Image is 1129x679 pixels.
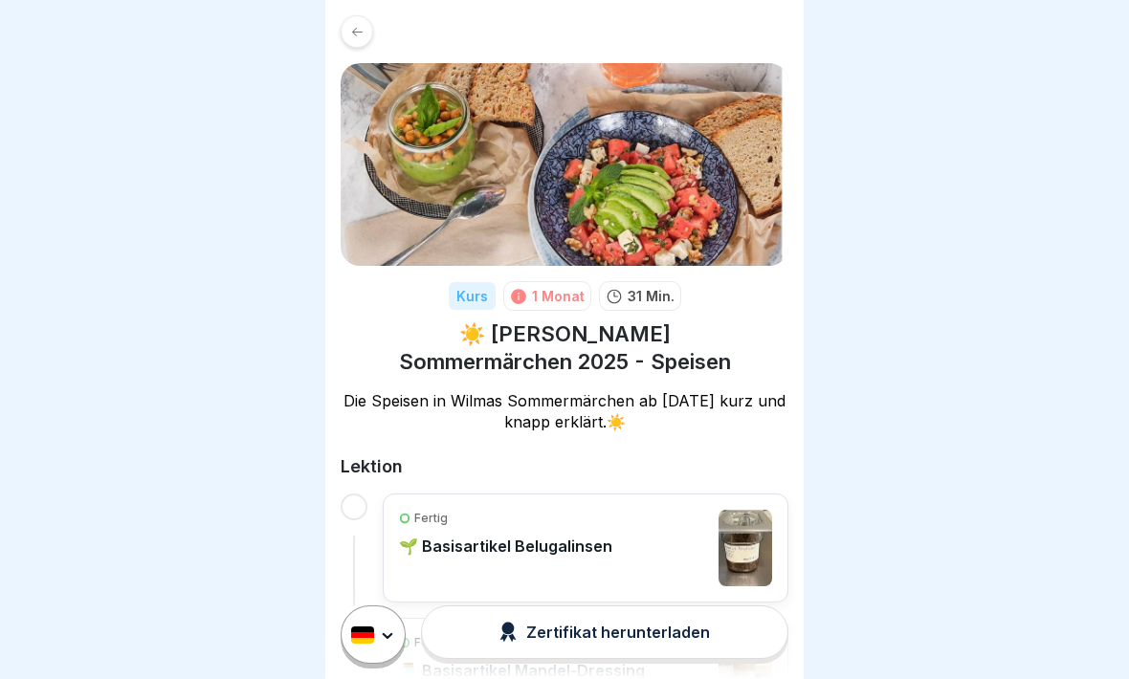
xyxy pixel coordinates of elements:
[628,286,675,306] p: 31 Min.
[532,286,585,306] div: 1 Monat
[341,320,788,375] h1: ☀️ [PERSON_NAME] Sommermärchen 2025 - Speisen
[341,63,788,266] img: vxey3jhup7ci568mo7dyx3an.png
[399,537,612,556] p: 🌱 Basisartikel Belugalinsen
[449,282,496,310] div: Kurs
[399,510,772,586] a: Fertig🌱 Basisartikel Belugalinsen
[499,622,710,643] div: Zertifikat herunterladen
[341,390,788,432] p: Die Speisen in Wilmas Sommermärchen ab [DATE] kurz und knapp erklärt.☀️
[421,605,788,659] button: Zertifikat herunterladen
[414,510,448,527] p: Fertig
[351,626,374,644] img: de.svg
[341,455,788,478] h2: Lektion
[719,510,772,586] img: o1wnaxjhyhuxb2rto7fqgn2y.png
